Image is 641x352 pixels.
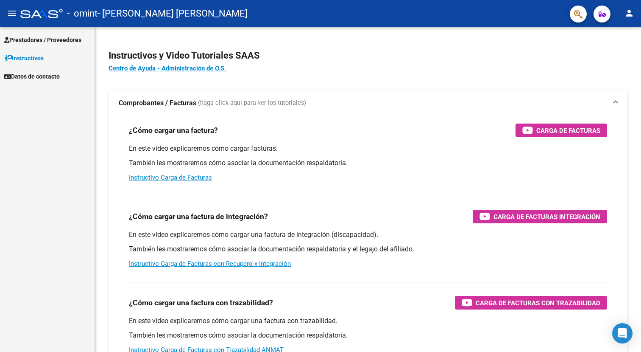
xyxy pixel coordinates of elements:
[4,35,81,45] span: Prestadores / Proveedores
[455,296,607,310] button: Carga de Facturas con Trazabilidad
[67,4,98,23] span: - omint
[493,211,600,222] span: Carga de Facturas Integración
[4,72,60,81] span: Datos de contacto
[198,99,306,108] span: (haga click aquí para ver los tutoriales)
[98,4,248,23] span: - [PERSON_NAME] [PERSON_NAME]
[129,144,607,153] p: En este video explicaremos cómo cargar facturas.
[129,316,607,326] p: En este video explicaremos cómo cargar una factura con trazabilidad.
[612,323,633,344] div: Open Intercom Messenger
[129,245,607,254] p: También les mostraremos cómo asociar la documentación respaldatoria y el legajo del afiliado.
[7,8,17,18] mat-icon: menu
[536,125,600,136] span: Carga de Facturas
[516,124,607,137] button: Carga de Facturas
[129,297,273,309] h3: ¿Cómo cargar una factura con trazabilidad?
[129,158,607,168] p: También les mostraremos cómo asociar la documentación respaldatoria.
[129,124,218,136] h3: ¿Cómo cargar una factura?
[129,211,268,222] h3: ¿Cómo cargar una factura de integración?
[624,8,634,18] mat-icon: person
[4,54,44,63] span: Instructivos
[109,90,627,117] mat-expansion-panel-header: Comprobantes / Facturas (haga click aquí para ver los tutoriales)
[109,48,627,64] h2: Instructivos y Video Tutoriales SAAS
[129,331,607,340] p: También les mostraremos cómo asociar la documentación respaldatoria.
[129,174,212,181] a: Instructivo Carga de Facturas
[129,260,291,268] a: Instructivo Carga de Facturas con Recupero x Integración
[119,99,196,108] strong: Comprobantes / Facturas
[129,230,607,239] p: En este video explicaremos cómo cargar una factura de integración (discapacidad).
[476,298,600,308] span: Carga de Facturas con Trazabilidad
[473,210,607,223] button: Carga de Facturas Integración
[109,65,226,72] a: Centro de Ayuda - Administración de O.S.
